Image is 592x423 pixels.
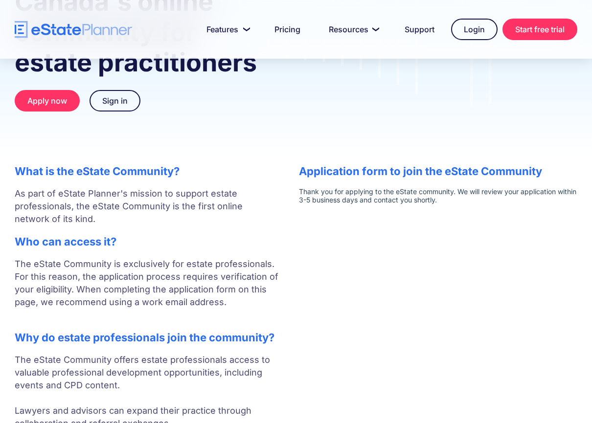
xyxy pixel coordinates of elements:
a: Login [451,19,498,40]
h2: Who can access it? [15,235,279,248]
p: The eState Community is exclusively for estate professionals. For this reason, the application pr... [15,258,279,321]
h2: Application form to join the eState Community [299,165,578,178]
p: As part of eState Planner's mission to support estate professionals, the eState Community is the ... [15,187,279,225]
a: Sign in [90,90,140,111]
h2: What is the eState Community? [15,165,279,178]
a: Features [195,20,258,39]
a: Support [393,20,446,39]
h2: Why do estate professionals join the community? [15,331,279,344]
a: Pricing [263,20,312,39]
a: Resources [317,20,388,39]
a: Apply now [15,90,80,111]
a: home [15,21,132,38]
a: Start free trial [502,19,577,40]
iframe: Form 0 [299,187,578,204]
